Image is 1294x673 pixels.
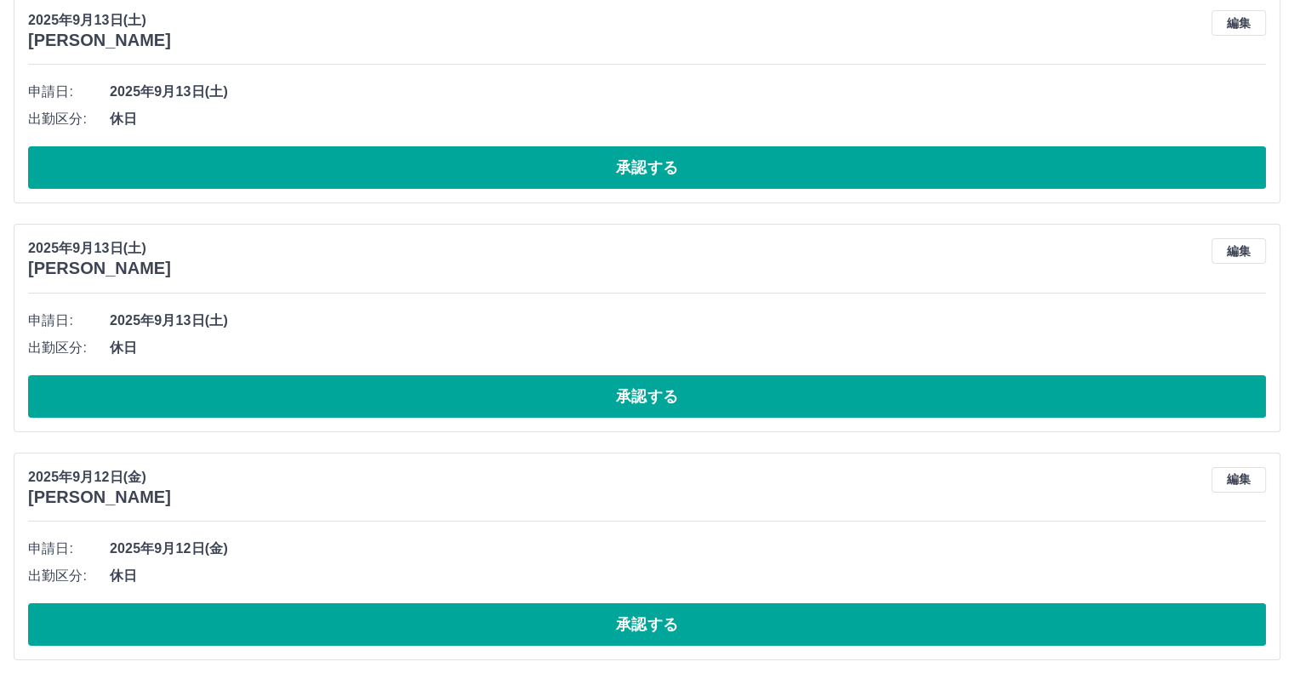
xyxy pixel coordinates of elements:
[110,82,1266,102] span: 2025年9月13日(土)
[110,338,1266,358] span: 休日
[28,146,1266,189] button: 承認する
[28,375,1266,418] button: 承認する
[110,539,1266,559] span: 2025年9月12日(金)
[1211,10,1266,36] button: 編集
[28,82,110,102] span: 申請日:
[110,566,1266,586] span: 休日
[28,311,110,331] span: 申請日:
[28,338,110,358] span: 出勤区分:
[28,31,171,50] h3: [PERSON_NAME]
[28,259,171,278] h3: [PERSON_NAME]
[110,311,1266,331] span: 2025年9月13日(土)
[1211,238,1266,264] button: 編集
[28,488,171,507] h3: [PERSON_NAME]
[110,109,1266,129] span: 休日
[28,539,110,559] span: 申請日:
[28,603,1266,646] button: 承認する
[1211,467,1266,493] button: 編集
[28,566,110,586] span: 出勤区分:
[28,238,171,259] p: 2025年9月13日(土)
[28,109,110,129] span: 出勤区分:
[28,10,171,31] p: 2025年9月13日(土)
[28,467,171,488] p: 2025年9月12日(金)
